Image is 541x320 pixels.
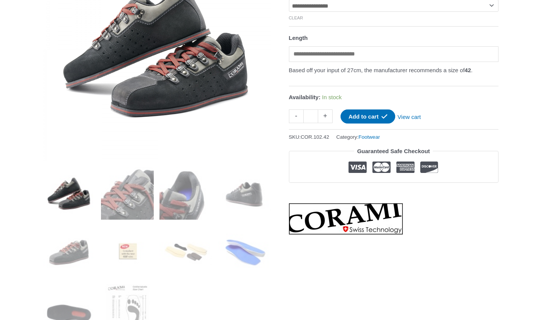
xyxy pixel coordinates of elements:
[336,132,380,142] span: Category:
[218,167,271,220] img: CORAMI Pistol Shoes - Image 4
[395,109,423,122] a: View cart
[318,109,333,123] a: +
[322,94,342,100] span: In stock
[289,16,303,20] a: Clear options
[43,225,96,278] img: CORAMI Pistol Shoes - Image 5
[289,203,403,234] a: CORAMI
[101,167,154,220] img: CORAMI Pistol Shoes - Image 2
[303,109,318,123] input: Product quantity
[358,134,380,140] a: Footwear
[289,65,498,76] p: Based off your input of 27cm, the manufacturer recommends a size of .
[289,132,330,142] span: SKU:
[341,109,395,124] button: Add to cart
[289,35,308,41] label: Length
[465,67,471,73] strong: 42
[289,94,321,100] span: Availability:
[101,225,154,278] img: CORAMI Pistol Shoes - Image 6
[289,109,303,123] a: -
[301,134,329,140] span: COR.102.42
[159,167,212,220] img: CORAMI Pistol Shoes - Image 3
[354,146,433,157] legend: Guaranteed Safe Checkout
[218,225,271,278] img: CORAMI Pistol Shoes - Image 8
[159,225,212,278] img: CORAMI Pistol Shoes - Image 7
[43,167,96,220] img: CORAMI Pistol Shoes
[289,189,498,198] iframe: Customer reviews powered by Trustpilot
